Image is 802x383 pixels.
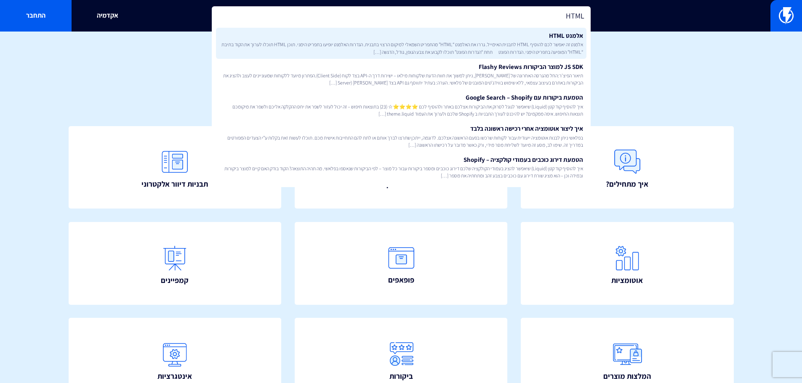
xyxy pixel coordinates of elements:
span: קמפיינים [161,275,189,286]
span: המלצות מוצרים [603,371,651,382]
span: אוטומציות [611,275,643,286]
a: תבניות דיוור אלקטרוני [69,126,282,209]
h1: איך אפשר לעזור? [13,44,789,61]
a: הטמעת ביקורות עם Google Search – Shopifyאיך להוסיף קוד קטן (Liquid) שיאפשר לגוגל לסרוק את הביקורו... [216,90,586,121]
span: איך להוסיף קוד קטן (Liquid) שיאפשר להציג בעמודי הקולקציה שלכם דירוג כוכבים ומספר ביקורות עבור כל ... [219,165,583,179]
a: פופאפים [295,222,508,305]
a: איך מתחילים? [521,126,734,209]
input: חיפוש מהיר... [212,6,591,26]
span: אלמנט זה יאפשר לכם להוסיף HTML לתבנית האימייל. גררו את האלמנט “HTML” מהתפריט השמאלי למיקום הרצוי ... [219,41,583,55]
a: הטמעת דירוג כוכבים בעמודי קולקציה – Shopifyאיך להוסיף קוד קטן (Liquid) שיאפשר להציג בעמודי הקולקצ... [216,152,586,183]
span: ביקורות [389,371,413,382]
a: קמפיינים [69,222,282,305]
a: JS SDK למוצר הביקורות Flashy Reviewsתיאור הפיצ’ר:החל מהגרסה האחרונה של [PERSON_NAME], ניתן למשוך ... [216,59,586,90]
a: אוטומציות [521,222,734,305]
span: איך מתחילים? [606,179,648,190]
span: פופאפים [388,275,414,285]
a: איך ליצור אוטומציה אחרי רכישה ראשונה בלבדבפלאשי ניתן לבנות אוטומציה ייעודית עבור לקוחות שרכשו בפע... [216,121,586,152]
a: אלמנט HTMLאלמנט זה יאפשר לכם להוסיף HTML לתבנית האימייל. גררו את האלמנט “HTML” מהתפריט השמאלי למי... [216,28,586,59]
span: תיאור הפיצ’ר:החל מהגרסה האחרונה של [PERSON_NAME], ניתן למשוך את חוות הדעת שלקוחות מילאו – ישירות ... [219,72,583,86]
span: תבניות דיוור אלקטרוני [141,179,208,190]
span: איך להוסיף קוד קטן (Liquid) שיאפשר לגוגל לסרוק את הביקורות אצלכם באתר ולהוסיף לכם ⭐️⭐️⭐️⭐️☆ (23) ... [219,103,583,117]
span: בפלאשי ניתן לבנות אוטומציה ייעודית עבור לקוחות שרכשו בפעם הראשונה אצלכם. לדוגמה, ייתכן שתרצו לברך... [219,134,583,148]
span: אינטגרציות [157,371,192,382]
